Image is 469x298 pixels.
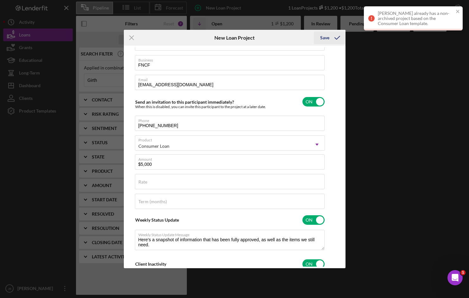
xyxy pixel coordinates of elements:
button: Help [85,198,127,223]
label: Phone [138,116,325,123]
h6: New Loan Project [214,35,255,41]
label: Send an invitation to this participant immediately? [135,99,234,105]
button: Send us a message [29,167,98,180]
span: Help [100,214,111,218]
iframe: Intercom live chat [447,270,463,285]
button: Save [314,31,345,44]
label: Weekly Status Update Message [138,230,325,237]
div: [PERSON_NAME] [22,29,59,35]
img: Profile image for Allison [7,46,20,58]
span: Messages [51,214,75,218]
h1: Messages [47,3,81,14]
label: Business [138,55,325,62]
div: Consumer Loan [138,144,169,149]
label: Weekly Status Update [135,217,179,223]
button: close [456,9,460,15]
button: Messages [42,198,84,223]
div: • [DATE] [60,52,78,59]
div: [PERSON_NAME] [22,52,59,59]
label: Amount [138,155,325,162]
label: Email [138,75,325,82]
div: Save [320,31,329,44]
div: • [DATE] [60,29,78,35]
img: Profile image for David [7,22,20,35]
span: Home [15,214,28,218]
span: 1 [460,270,466,275]
div: [PERSON_NAME] already has a non-archived project based on the Consumer Loan template. [378,11,454,26]
div: Close [111,3,123,14]
label: Client Inactivity [135,261,166,267]
div: When this is disabled, you can invite this participant to the project at a later date. [135,105,266,109]
label: Rate [138,179,147,185]
label: Term (months) [138,199,167,204]
textarea: Here's a snapshot of information that has been fully approved, as well as the items we still need... [135,230,325,250]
